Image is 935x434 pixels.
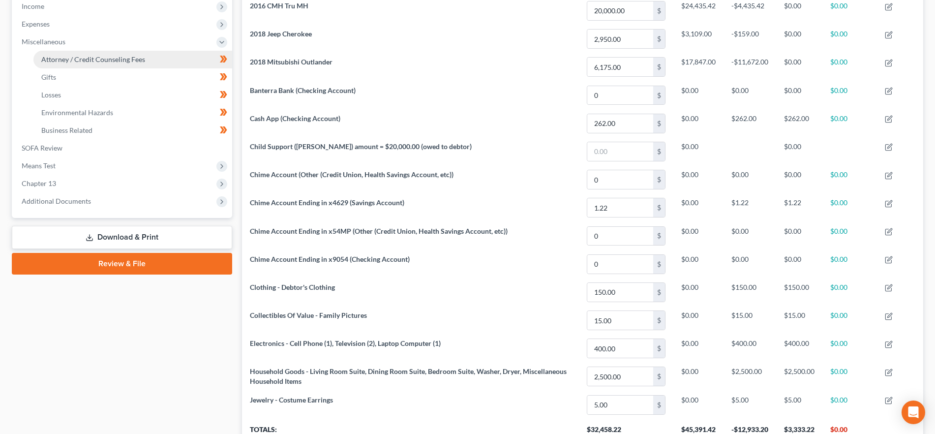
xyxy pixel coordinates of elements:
span: Collectibles Of Value - Family Pictures [250,311,367,319]
span: Attorney / Credit Counseling Fees [41,55,145,63]
span: SOFA Review [22,144,62,152]
td: $400.00 [724,335,776,363]
span: Business Related [41,126,92,134]
span: Expenses [22,20,50,28]
span: Clothing - Debtor's Clothing [250,283,335,291]
span: Means Test [22,161,56,170]
td: $0.00 [822,53,877,81]
td: $0.00 [822,250,877,278]
td: $0.00 [822,391,877,419]
a: Gifts [33,68,232,86]
input: 0.00 [587,114,653,133]
span: Chime Account (Other (Credit Union, Health Savings Account, etc)) [250,170,453,179]
div: $ [653,255,665,274]
td: $0.00 [673,306,724,334]
td: $0.00 [776,53,822,81]
span: Miscellaneous [22,37,65,46]
input: 0.00 [587,311,653,330]
div: $ [653,227,665,246]
td: $0.00 [822,222,877,250]
input: 0.00 [587,255,653,274]
span: Electronics - Cell Phone (1), Television (2), Laptop Computer (1) [250,339,441,347]
span: Chime Account Ending in x9054 (Checking Account) [250,255,410,263]
td: $0.00 [822,335,877,363]
td: $0.00 [724,81,776,109]
td: $0.00 [822,109,877,137]
a: Business Related [33,122,232,139]
input: 0.00 [587,142,653,161]
td: $262.00 [724,109,776,137]
td: $0.00 [822,363,877,391]
div: $ [653,198,665,217]
td: $15.00 [776,306,822,334]
input: 0.00 [587,1,653,20]
a: Attorney / Credit Counseling Fees [33,51,232,68]
td: $0.00 [673,194,724,222]
td: $15.00 [724,306,776,334]
td: $0.00 [673,363,724,391]
td: $0.00 [822,165,877,193]
span: 2018 Jeep Cherokee [250,30,312,38]
a: Losses [33,86,232,104]
div: $ [653,311,665,330]
div: $ [653,30,665,48]
td: $2,500.00 [776,363,822,391]
span: Losses [41,91,61,99]
a: Environmental Hazards [33,104,232,122]
span: Chapter 13 [22,179,56,187]
input: 0.00 [587,339,653,358]
td: $0.00 [822,306,877,334]
div: $ [653,396,665,414]
span: 2016 CMH Tru MH [250,1,308,10]
span: Income [22,2,44,10]
td: $0.00 [724,165,776,193]
td: $0.00 [776,137,822,165]
span: 2018 Mitsubishi Outlander [250,58,332,66]
input: 0.00 [587,367,653,386]
td: $1.22 [776,194,822,222]
span: Environmental Hazards [41,108,113,117]
td: $3,109.00 [673,25,724,53]
div: $ [653,1,665,20]
td: $0.00 [673,250,724,278]
td: $0.00 [776,25,822,53]
td: $0.00 [673,222,724,250]
div: $ [653,367,665,386]
div: $ [653,114,665,133]
div: $ [653,170,665,189]
input: 0.00 [587,58,653,76]
div: $ [653,58,665,76]
span: Gifts [41,73,56,81]
span: Cash App (Checking Account) [250,114,340,123]
input: 0.00 [587,227,653,246]
td: $0.00 [776,165,822,193]
td: $0.00 [776,250,822,278]
td: $0.00 [822,278,877,306]
td: $0.00 [822,194,877,222]
input: 0.00 [587,86,653,105]
td: $0.00 [776,222,822,250]
span: Chime Account Ending in x54MP (Other (Credit Union, Health Savings Account, etc)) [250,227,508,235]
span: Child Support ([PERSON_NAME]) amount = $20,000.00 (owed to debtor) [250,142,472,151]
td: $0.00 [724,250,776,278]
input: 0.00 [587,396,653,414]
td: $0.00 [673,81,724,109]
td: $0.00 [822,81,877,109]
td: $0.00 [673,165,724,193]
span: Chime Account Ending in x4629 (Savings Account) [250,198,404,207]
td: $2,500.00 [724,363,776,391]
input: 0.00 [587,283,653,302]
td: $150.00 [724,278,776,306]
input: 0.00 [587,198,653,217]
td: $400.00 [776,335,822,363]
td: $0.00 [673,278,724,306]
div: $ [653,339,665,358]
a: SOFA Review [14,139,232,157]
div: $ [653,283,665,302]
a: Download & Print [12,226,232,249]
input: 0.00 [587,30,653,48]
span: Jewelry - Costume Earrings [250,396,333,404]
span: Additional Documents [22,197,91,205]
div: $ [653,86,665,105]
td: $150.00 [776,278,822,306]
